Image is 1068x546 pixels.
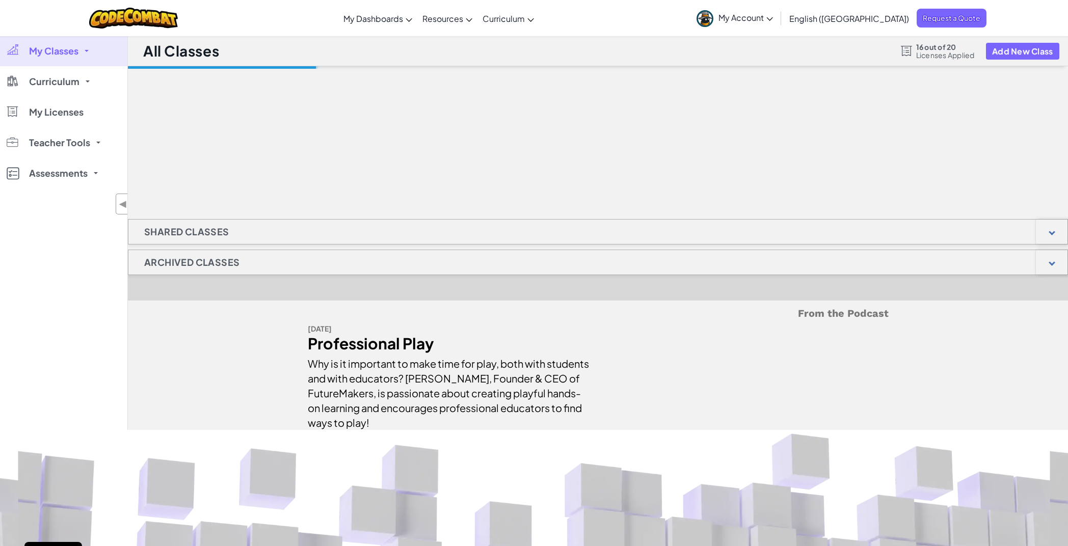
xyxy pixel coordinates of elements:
span: 16 out of 20 [916,43,975,51]
span: Teacher Tools [29,138,90,147]
div: [DATE] [308,321,591,336]
span: My Account [718,12,773,23]
a: Resources [417,5,477,32]
div: Professional Play [308,336,591,351]
span: Resources [422,13,463,24]
div: Why is it important to make time for play, both with students and with educators? [PERSON_NAME], ... [308,351,591,430]
h1: Shared Classes [128,219,245,244]
a: My Account [691,2,778,34]
a: English ([GEOGRAPHIC_DATA]) [784,5,914,32]
img: avatar [697,10,713,27]
a: My Dashboards [338,5,417,32]
h1: All Classes [143,41,219,61]
span: Curriculum [29,77,79,86]
span: My Dashboards [343,13,403,24]
button: Add New Class [986,43,1059,60]
h5: From the Podcast [308,306,889,321]
span: Assessments [29,169,88,178]
span: ◀ [119,197,127,211]
span: Licenses Applied [916,51,975,59]
a: Curriculum [477,5,539,32]
h1: Archived Classes [128,250,255,275]
span: Curriculum [483,13,525,24]
a: Request a Quote [917,9,986,28]
span: English ([GEOGRAPHIC_DATA]) [789,13,909,24]
img: CodeCombat logo [89,8,178,29]
span: My Licenses [29,107,84,117]
span: My Classes [29,46,78,56]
